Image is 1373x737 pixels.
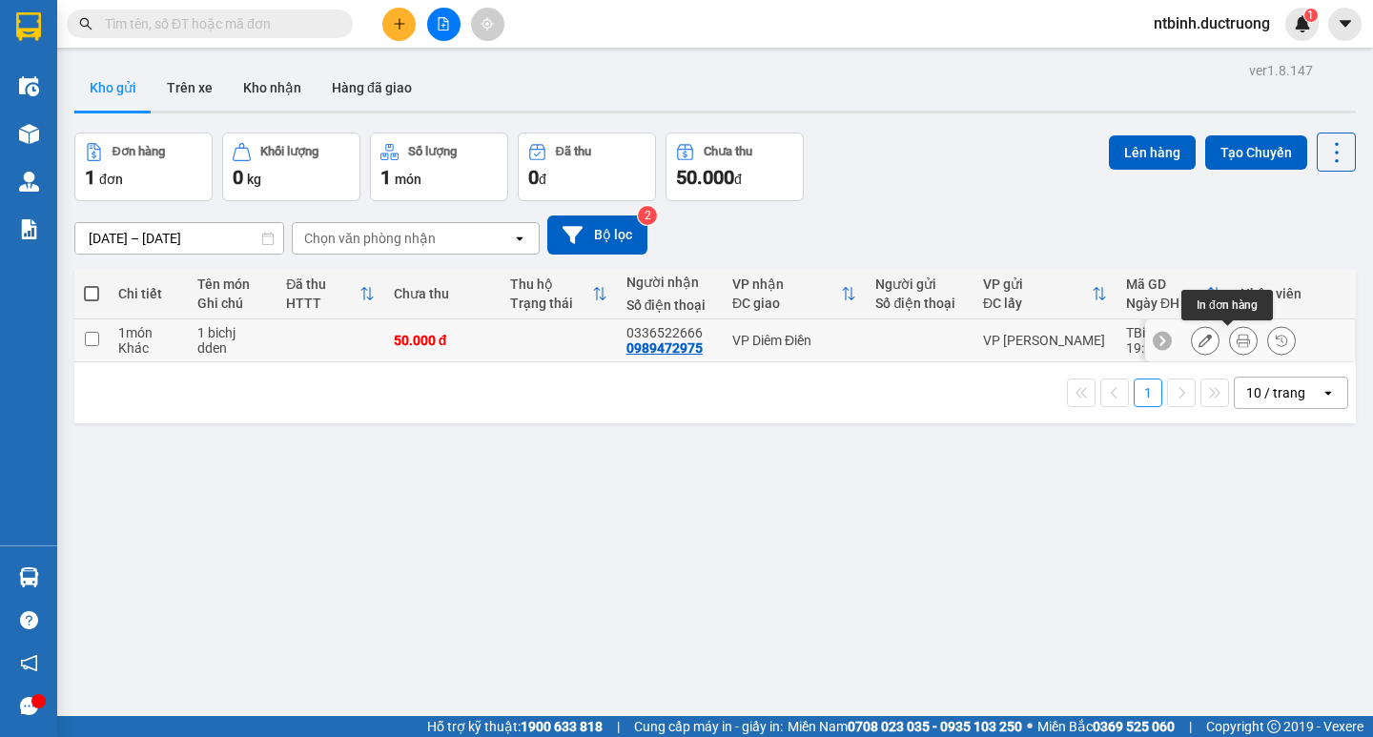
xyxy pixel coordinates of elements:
span: 1 [380,166,391,189]
button: 1 [1134,379,1162,407]
div: 19:12 [DATE] [1126,340,1221,356]
span: VP [PERSON_NAME] - [55,69,234,119]
div: VP nhận [732,276,842,292]
span: 50.000 [676,166,734,189]
strong: HOTLINE : [112,28,175,42]
th: Toggle SortBy [1117,269,1231,319]
button: caret-down [1328,8,1362,41]
div: TBi1510250476 [1126,325,1221,340]
span: plus [393,17,406,31]
div: Nhân viên [1240,286,1344,301]
div: Đã thu [556,145,591,158]
button: Kho nhận [228,65,317,111]
strong: 0369 525 060 [1093,719,1175,734]
img: warehouse-icon [19,76,39,96]
div: 0989472975 [626,340,703,356]
th: Toggle SortBy [501,269,617,319]
span: 14 [PERSON_NAME], [PERSON_NAME] [55,69,234,119]
span: copyright [1267,720,1281,733]
div: ver 1.8.147 [1249,60,1313,81]
th: Toggle SortBy [723,269,867,319]
span: - [55,49,60,65]
sup: 1 [1304,9,1318,22]
div: Chưa thu [394,286,491,301]
button: Lên hàng [1109,135,1196,170]
div: Khối lượng [260,145,318,158]
img: warehouse-icon [19,172,39,192]
span: kg [247,172,261,187]
span: ⚪️ [1027,723,1033,730]
th: Toggle SortBy [973,269,1117,319]
div: 1 món [118,325,178,340]
th: Toggle SortBy [277,269,384,319]
span: aim [481,17,494,31]
div: Chưa thu [704,145,752,158]
button: Hàng đã giao [317,65,427,111]
button: Chưa thu50.000đ [666,133,804,201]
div: In đơn hàng [1181,290,1273,320]
span: search [79,17,92,31]
div: 1 bichj dden [197,325,267,356]
div: Ngày ĐH [1126,296,1206,311]
div: 10 / trang [1246,383,1305,402]
div: Số lượng [408,145,457,158]
div: Người nhận [626,275,713,290]
span: 0336522666 - [59,129,238,145]
span: đ [539,172,546,187]
div: Số điện thoại [626,297,713,313]
div: 0336522666 [626,325,713,340]
img: logo-vxr [16,12,41,41]
button: Bộ lọc [547,215,647,255]
span: message [20,697,38,715]
img: icon-new-feature [1294,15,1311,32]
div: ĐC giao [732,296,842,311]
span: | [617,716,620,737]
button: file-add [427,8,461,41]
img: warehouse-icon [19,124,39,144]
span: Cung cấp máy in - giấy in: [634,716,783,737]
input: Select a date range. [75,223,283,254]
span: 0 [528,166,539,189]
span: 1 [85,166,95,189]
img: warehouse-icon [19,567,39,587]
button: Đơn hàng1đơn [74,133,213,201]
div: Sửa đơn hàng [1191,326,1219,355]
span: caret-down [1337,15,1354,32]
sup: 2 [638,206,657,225]
svg: open [512,231,527,246]
button: aim [471,8,504,41]
span: đơn [99,172,123,187]
button: Số lượng1món [370,133,508,201]
span: Miền Bắc [1037,716,1175,737]
div: Chọn văn phòng nhận [304,229,436,248]
strong: 0708 023 035 - 0935 103 250 [848,719,1022,734]
div: VP [PERSON_NAME] [983,333,1107,348]
button: Trên xe [152,65,228,111]
button: Khối lượng0kg [222,133,360,201]
div: Trạng thái [510,296,592,311]
button: Kho gửi [74,65,152,111]
div: Ghi chú [197,296,267,311]
div: 50.000 đ [394,333,491,348]
span: ntbinh.ductruong [1138,11,1285,35]
div: Thu hộ [510,276,592,292]
div: Mã GD [1126,276,1206,292]
svg: open [1321,385,1336,400]
input: Tìm tên, số ĐT hoặc mã đơn [105,13,330,34]
button: Tạo Chuyến [1205,135,1307,170]
span: đ [734,172,742,187]
strong: CÔNG TY VẬN TẢI ĐỨC TRƯỞNG [41,10,246,25]
img: solution-icon [19,219,39,239]
button: plus [382,8,416,41]
button: Đã thu0đ [518,133,656,201]
div: Khác [118,340,178,356]
div: Đơn hàng [113,145,165,158]
span: Hỗ trợ kỹ thuật: [427,716,603,737]
div: Đã thu [286,276,359,292]
div: VP gửi [983,276,1092,292]
span: file-add [437,17,450,31]
span: Gửi [14,77,34,92]
span: Miền Nam [788,716,1022,737]
span: notification [20,654,38,672]
div: Tên món [197,276,267,292]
